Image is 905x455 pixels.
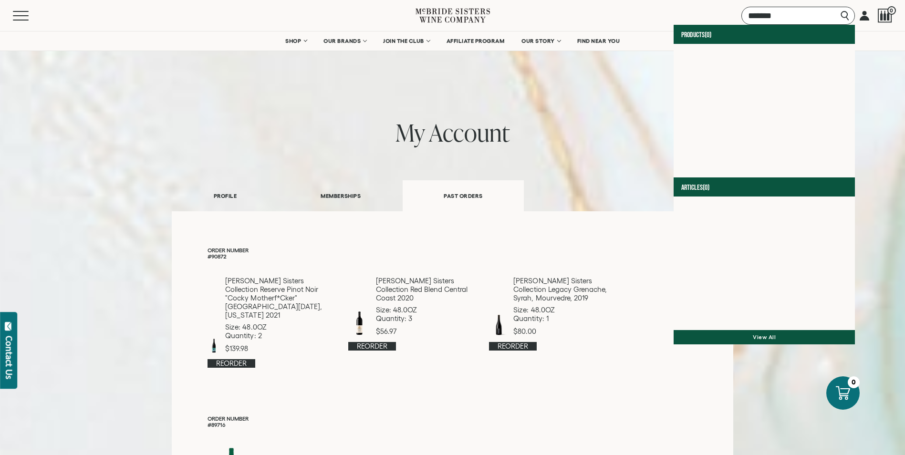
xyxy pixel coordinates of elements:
span: AFFILIATE PROGRAM [447,38,505,44]
span: JOIN THE CLUB [383,38,424,44]
h4: Products [681,31,847,40]
p: Quantity: 3 [376,314,477,323]
a: AFFILIATE PROGRAM [440,31,511,51]
span: (0) [703,183,709,192]
p: Quantity: 2 [225,331,336,340]
p: Quantity: 1 [513,314,617,323]
h1: my account [172,119,734,146]
a: SHOP [279,31,312,51]
p: Order Number [208,247,698,253]
a: MEMBERSHIPS [279,179,403,212]
div: 0 [848,376,860,388]
p: #90872 [208,253,698,259]
button: Mobile Menu Trigger [13,11,47,21]
a: View all [753,334,776,340]
a: Reorder [489,342,537,351]
a: OUR STORY [515,31,566,51]
span: OUR STORY [521,38,555,44]
a: Reorder [348,342,396,351]
p: Order Number [208,415,698,422]
span: FIND NEAR YOU [577,38,620,44]
a: JOIN THE CLUB [377,31,436,51]
span: OUR BRANDS [323,38,361,44]
span: (0) [705,31,711,40]
p: [PERSON_NAME] Sisters Collection Reserve Pinot Noir "Cocky Motherf*cker" [GEOGRAPHIC_DATA][DATE],... [225,277,336,320]
a: FIND NEAR YOU [571,31,626,51]
p: Size: 48.0OZ [513,306,617,314]
a: OUR BRANDS [317,31,372,51]
p: [PERSON_NAME] Sisters Collection Red Blend Central Coast 2020 [376,277,477,302]
a: PAST ORDERS [403,180,523,211]
p: $139.98 [225,344,336,353]
p: [PERSON_NAME] Sisters Collection Legacy Grenache, Syrah, Mourvedre, 2019 [513,277,617,302]
p: Size: 48.0OZ [376,306,477,314]
div: Contact Us [4,336,14,379]
p: $56.97 [376,327,477,336]
p: #89716 [208,422,698,428]
span: 0 [887,6,896,15]
p: Size: 48.0OZ [225,323,336,331]
a: Reorder [208,359,255,368]
p: $80.00 [513,327,617,336]
h4: Articles [681,183,847,193]
a: PROFILE [172,179,279,212]
span: SHOP [285,38,302,44]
